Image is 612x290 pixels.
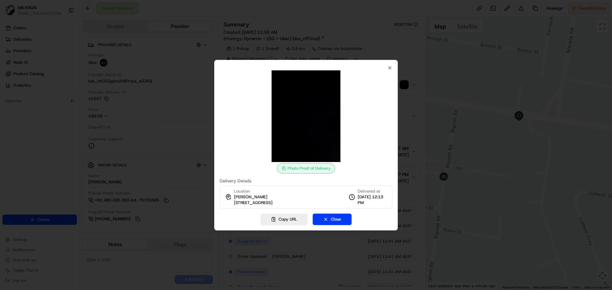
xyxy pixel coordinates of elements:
button: Close [313,214,352,225]
button: Copy URL [260,214,308,225]
span: [DATE] 12:13 PM [358,194,387,206]
img: photo_proof_of_delivery image [260,70,352,162]
div: Photo Proof of Delivery [277,163,335,173]
span: [PERSON_NAME] [234,194,267,200]
label: Delivery Details [220,179,392,183]
span: Location [234,188,250,194]
span: [STREET_ADDRESS] [234,200,273,206]
span: Delivered at [358,188,387,194]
